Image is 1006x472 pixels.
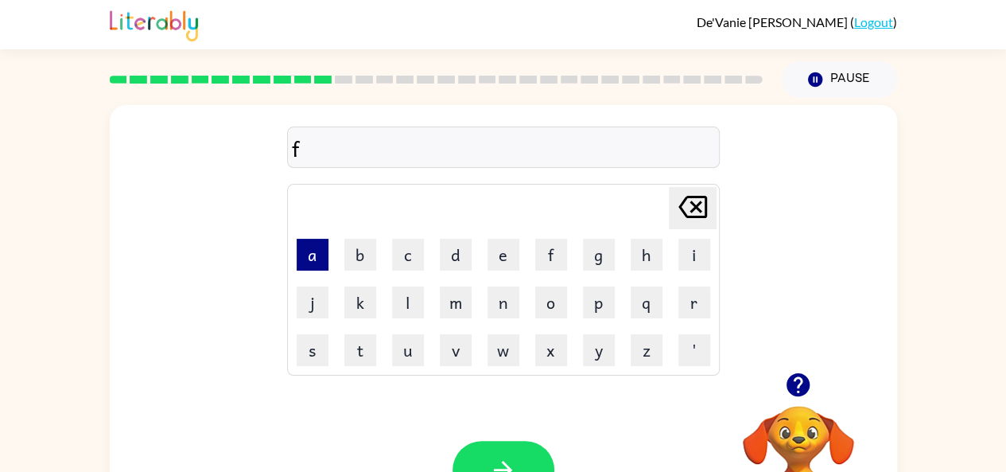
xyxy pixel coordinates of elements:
[535,239,567,271] button: f
[297,287,328,318] button: j
[583,287,615,318] button: p
[392,287,424,318] button: l
[678,287,710,318] button: r
[697,14,850,29] span: De'Vanie [PERSON_NAME]
[487,334,519,366] button: w
[297,334,328,366] button: s
[678,239,710,271] button: i
[535,334,567,366] button: x
[292,131,715,165] div: f
[631,287,662,318] button: q
[678,334,710,366] button: '
[344,239,376,271] button: b
[631,334,662,366] button: z
[631,239,662,271] button: h
[782,61,897,98] button: Pause
[392,334,424,366] button: u
[440,334,472,366] button: v
[583,239,615,271] button: g
[535,287,567,318] button: o
[583,334,615,366] button: y
[440,239,472,271] button: d
[344,334,376,366] button: t
[344,287,376,318] button: k
[487,239,519,271] button: e
[297,239,328,271] button: a
[110,6,198,41] img: Literably
[392,239,424,271] button: c
[697,14,897,29] div: ( )
[854,14,893,29] a: Logout
[440,287,472,318] button: m
[487,287,519,318] button: n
